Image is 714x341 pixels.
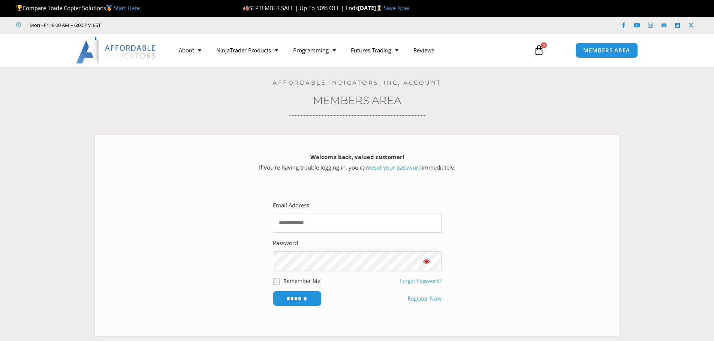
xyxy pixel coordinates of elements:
span: Mon - Fri: 8:00 AM – 6:00 PM EST [28,21,101,30]
nav: Menu [171,42,525,59]
a: Forgot Password? [400,277,442,284]
label: Email Address [273,200,309,211]
a: reset your password [369,164,422,171]
img: LogoAI | Affordable Indicators – NinjaTrader [76,37,157,64]
a: Reviews [406,42,442,59]
label: Remember Me [283,277,320,285]
p: If you’re having trouble logging in, you can immediately. [108,152,606,173]
strong: [DATE] [358,4,384,12]
a: About [171,42,209,59]
a: Start Here [114,4,140,12]
a: Register Now [407,293,442,304]
label: Password [273,238,298,249]
a: Members Area [313,94,401,107]
iframe: Customer reviews powered by Trustpilot [111,21,224,29]
img: 🥇 [106,5,112,11]
img: 🍂 [243,5,249,11]
img: ⌛ [376,5,382,11]
span: Compare Trade Copier Solutions [16,4,140,12]
a: NinjaTrader Products [209,42,286,59]
a: Programming [286,42,343,59]
a: MEMBERS AREA [575,43,638,58]
a: 0 [522,39,555,61]
a: Futures Trading [343,42,406,59]
span: 0 [541,42,547,48]
a: Affordable Indicators, Inc. Account [272,79,442,86]
span: SEPTEMBER SALE | Up To 50% OFF | Ends [243,4,358,12]
span: MEMBERS AREA [583,48,630,53]
button: Show password [412,251,442,271]
strong: Welcome back, valued customer! [310,153,404,161]
img: 🏆 [16,5,22,11]
a: Save Now [384,4,409,12]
